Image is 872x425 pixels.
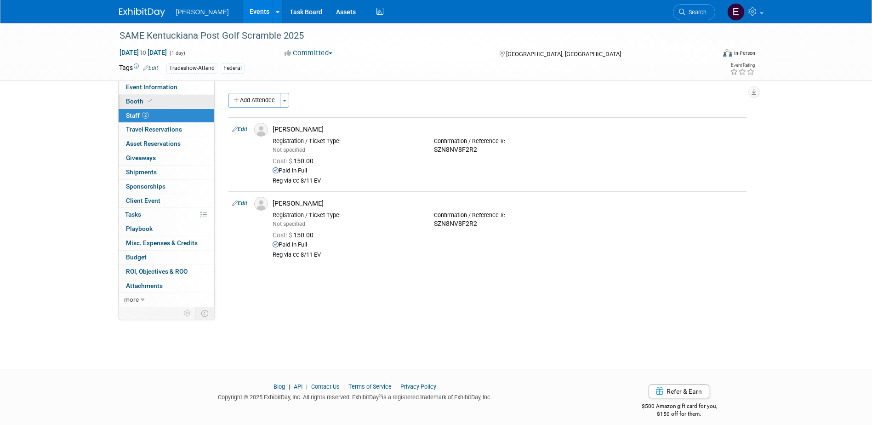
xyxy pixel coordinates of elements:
span: Staff [126,112,149,119]
span: | [341,383,347,390]
a: Search [673,4,715,20]
span: Travel Reservations [126,126,182,133]
span: Asset Reservations [126,140,181,147]
a: Contact Us [311,383,340,390]
span: Cost: $ [273,231,293,239]
span: Attachments [126,282,163,289]
a: Sponsorships [119,180,214,194]
span: | [393,383,399,390]
div: Paid in Full [273,167,743,175]
span: Client Event [126,197,160,204]
a: Misc. Expenses & Credits [119,236,214,250]
img: Emy Volk [727,3,745,21]
a: Blog [274,383,285,390]
img: Associate-Profile-5.png [254,123,268,137]
span: 150.00 [273,231,317,239]
span: ROI, Objectives & ROO [126,268,188,275]
span: [PERSON_NAME] [176,8,229,16]
a: Edit [232,200,247,207]
div: Reg via cc 8/11 EV [273,251,743,259]
span: Event Information [126,83,177,91]
div: SZN8NV8F2R2 [434,220,581,228]
span: Giveaways [126,154,156,161]
span: | [286,383,292,390]
a: Attachments [119,279,214,293]
a: Edit [232,126,247,132]
span: Not specified [273,147,305,153]
div: Event Rating [730,63,755,68]
a: API [294,383,302,390]
div: [PERSON_NAME] [273,125,743,134]
span: Budget [126,253,147,261]
div: Confirmation / Reference #: [434,138,581,145]
div: Event Format [661,48,756,62]
div: Copyright © 2025 ExhibitDay, Inc. All rights reserved. ExhibitDay is a registered trademark of Ex... [119,391,592,402]
div: Tradeshow-Attend [166,63,217,73]
div: $150 off for them. [605,410,753,418]
a: Tasks [119,208,214,222]
button: Committed [281,48,336,58]
div: Registration / Ticket Type: [273,212,420,219]
div: In-Person [734,50,755,57]
sup: ® [379,393,382,398]
div: SAME Kentuckiana Post Golf Scramble 2025 [116,28,701,44]
span: [DATE] [DATE] [119,48,167,57]
span: Shipments [126,168,157,176]
img: Format-Inperson.png [723,49,732,57]
img: Associate-Profile-5.png [254,197,268,211]
a: Refer & Earn [649,385,709,398]
span: 150.00 [273,157,317,165]
div: SZN8NV8F2R2 [434,146,581,154]
td: Tags [119,63,158,74]
a: Giveaways [119,151,214,165]
td: Personalize Event Tab Strip [180,307,196,319]
span: Misc. Expenses & Credits [126,239,198,247]
a: Client Event [119,194,214,208]
a: Privacy Policy [400,383,436,390]
div: $500 Amazon gift card for you, [605,396,753,418]
span: Cost: $ [273,157,293,165]
a: Asset Reservations [119,137,214,151]
span: Sponsorships [126,183,165,190]
a: Terms of Service [348,383,392,390]
a: Travel Reservations [119,123,214,137]
a: Booth [119,95,214,109]
span: Not specified [273,221,305,227]
div: Registration / Ticket Type: [273,138,420,145]
a: Budget [119,251,214,264]
a: more [119,293,214,307]
img: ExhibitDay [119,8,165,17]
a: Shipments [119,166,214,179]
span: to [139,49,148,56]
a: Edit [143,65,158,71]
button: Add Attendee [228,93,280,108]
a: Staff2 [119,109,214,123]
div: Reg via cc 8/11 EV [273,177,743,185]
div: Federal [221,63,245,73]
a: Playbook [119,222,214,236]
a: ROI, Objectives & ROO [119,265,214,279]
div: Paid in Full [273,241,743,249]
span: Playbook [126,225,153,232]
div: [PERSON_NAME] [273,199,743,208]
td: Toggle Event Tabs [195,307,214,319]
span: more [124,296,139,303]
div: Confirmation / Reference #: [434,212,581,219]
span: [GEOGRAPHIC_DATA], [GEOGRAPHIC_DATA] [506,51,621,57]
span: 2 [142,112,149,119]
span: Search [685,9,707,16]
span: Booth [126,98,154,105]
a: Event Information [119,80,214,94]
span: Tasks [125,211,141,218]
span: | [304,383,310,390]
span: (1 day) [169,50,185,56]
i: Booth reservation complete [148,98,152,103]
